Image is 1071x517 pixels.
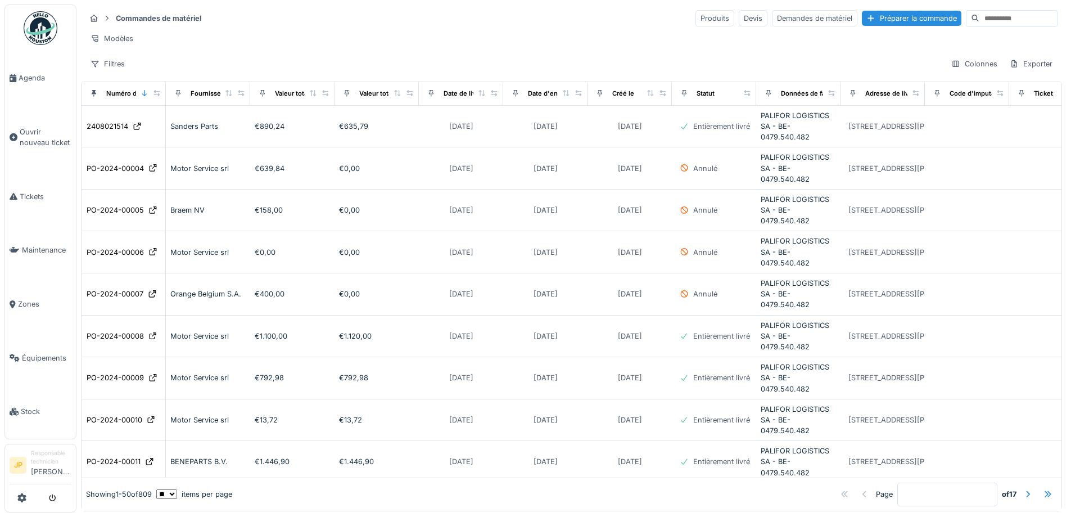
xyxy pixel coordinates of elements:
[876,489,893,500] div: Page
[87,415,142,425] div: PO-2024-00010
[87,289,143,299] div: PO-2024-00007
[950,89,1006,98] div: Code d'imputation
[761,278,836,311] div: PALIFOR LOGISTICS SA - BE-0479.540.482
[339,247,414,258] div: €0,00
[693,331,750,341] div: Entièrement livré
[111,13,206,24] strong: Commandes de matériel
[848,331,977,341] div: [STREET_ADDRESS][PERSON_NAME]
[618,163,642,174] div: [DATE]
[170,331,246,341] div: Motor Service srl
[449,456,473,467] div: [DATE]
[20,127,71,148] span: Ouvrir nouveau ticket
[5,385,76,439] a: Stock
[946,56,1002,72] div: Colonnes
[761,404,836,437] div: PALIFOR LOGISTICS SA - BE-0479.540.482
[1002,489,1016,500] strong: of 17
[87,247,144,258] div: PO-2024-00006
[761,194,836,227] div: PALIFOR LOGISTICS SA - BE-0479.540.482
[339,121,414,132] div: €635,79
[449,415,473,425] div: [DATE]
[612,89,634,98] div: Créé le
[534,456,558,467] div: [DATE]
[1034,89,1053,98] div: Ticket
[449,289,473,299] div: [DATE]
[87,456,141,467] div: PO-2024-00011
[739,10,767,26] div: Devis
[693,121,750,132] div: Entièrement livré
[255,247,330,258] div: €0,00
[848,247,977,258] div: [STREET_ADDRESS][PERSON_NAME]
[848,372,977,383] div: [STREET_ADDRESS][PERSON_NAME]
[449,247,473,258] div: [DATE]
[528,89,620,98] div: Date d'envoi de la commande
[10,457,26,474] li: JP
[21,406,71,417] span: Stock
[693,372,750,383] div: Entièrement livré
[10,449,71,484] a: JP Responsable technicien[PERSON_NAME]
[761,152,836,185] div: PALIFOR LOGISTICS SA - BE-0479.540.482
[19,73,71,83] span: Agenda
[618,331,642,341] div: [DATE]
[339,415,414,425] div: €13,72
[255,121,330,132] div: €890,24
[31,449,71,482] li: [PERSON_NAME]
[20,191,71,202] span: Tickets
[693,163,717,174] div: Annulé
[170,456,246,467] div: BENEPARTS B.V.
[618,372,642,383] div: [DATE]
[255,415,330,425] div: €13,72
[255,289,330,299] div: €400,00
[534,331,558,341] div: [DATE]
[848,121,977,132] div: [STREET_ADDRESS][PERSON_NAME]
[781,89,853,98] div: Données de facturation
[449,163,473,174] div: [DATE]
[693,415,750,425] div: Entièrement livré
[255,205,330,215] div: €158,00
[170,163,246,174] div: Motor Service srl
[449,205,473,215] div: [DATE]
[255,372,330,383] div: €792,98
[618,456,642,467] div: [DATE]
[85,56,130,72] div: Filtres
[693,456,750,467] div: Entièrement livré
[18,299,71,309] span: Zones
[449,372,473,383] div: [DATE]
[359,89,425,98] div: Valeur totale facturée
[170,415,246,425] div: Motor Service srl
[87,331,144,341] div: PO-2024-00008
[5,223,76,277] a: Maintenance
[618,205,642,215] div: [DATE]
[534,372,558,383] div: [DATE]
[87,163,144,174] div: PO-2024-00004
[534,121,558,132] div: [DATE]
[170,121,246,132] div: Sanders Parts
[85,30,138,47] div: Modèles
[156,489,232,500] div: items per page
[5,51,76,105] a: Agenda
[339,331,414,341] div: €1.120,00
[86,489,152,500] div: Showing 1 - 50 of 809
[862,11,961,26] div: Préparer la commande
[24,11,57,45] img: Badge_color-CXgf-gQk.svg
[5,277,76,331] a: Zones
[695,10,734,26] div: Produits
[255,331,330,341] div: €1.100,00
[534,415,558,425] div: [DATE]
[22,353,71,363] span: Équipements
[848,163,977,174] div: [STREET_ADDRESS][PERSON_NAME]
[22,245,71,255] span: Maintenance
[255,456,330,467] div: €1.446,90
[339,289,414,299] div: €0,00
[255,163,330,174] div: €639,84
[339,456,414,467] div: €1.446,90
[449,331,473,341] div: [DATE]
[761,362,836,394] div: PALIFOR LOGISTICS SA - BE-0479.540.482
[5,331,76,385] a: Équipements
[618,247,642,258] div: [DATE]
[170,247,246,258] div: Motor Service srl
[761,236,836,268] div: PALIFOR LOGISTICS SA - BE-0479.540.482
[339,372,414,383] div: €792,98
[87,205,144,215] div: PO-2024-00005
[534,289,558,299] div: [DATE]
[534,163,558,174] div: [DATE]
